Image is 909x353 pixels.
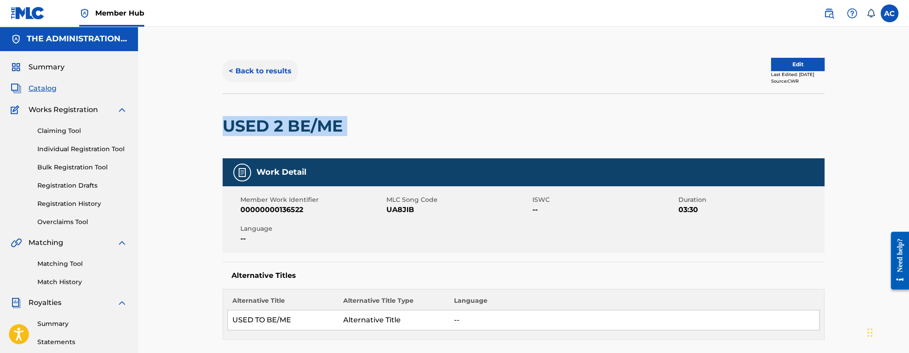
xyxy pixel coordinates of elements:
iframe: Resource Center [884,225,909,297]
img: Catalog [11,83,21,94]
a: Matching Tool [37,259,127,269]
td: Alternative Title [339,310,450,330]
img: Works Registration [11,104,22,115]
a: Summary [37,319,127,329]
span: Works Registration [28,104,98,115]
a: CatalogCatalog [11,83,57,94]
a: Bulk Registration Tool [37,163,127,172]
img: MLC Logo [11,7,45,20]
span: 03:30 [678,205,822,215]
a: Statements [37,337,127,347]
span: UA8JIB [386,205,530,215]
h5: THE ADMINISTRATION MP INC [27,34,127,44]
img: Matching [11,237,22,248]
h5: Alternative Titles [231,271,816,280]
div: Last Edited: [DATE] [771,71,824,78]
img: Work Detail [237,167,248,178]
span: -- [532,205,676,215]
span: Member Work Identifier [240,195,384,205]
h5: Work Detail [256,167,306,177]
img: Accounts [11,34,21,44]
span: Royalties [28,297,61,308]
img: Top Rightsholder [79,8,90,19]
button: < Back to results [223,60,298,82]
span: Summary [28,62,65,72]
span: Catalog [28,83,57,94]
img: Summary [11,62,21,72]
a: SummarySummary [11,62,65,72]
h2: USED 2 BE/ME [223,116,347,136]
span: ISWC [532,195,676,205]
th: Language [450,296,820,310]
span: Matching [28,237,63,248]
th: Alternative Title Type [339,296,450,310]
a: Overclaims Tool [37,217,127,227]
img: expand [117,297,127,308]
div: Drag [867,319,872,346]
span: 00000000136522 [240,205,384,215]
div: Source: CWR [771,78,824,84]
a: Individual Registration Tool [37,144,127,154]
td: USED TO BE/ME [228,310,339,330]
span: -- [240,233,384,244]
span: Language [240,224,384,233]
div: Notifications [866,9,875,18]
div: User Menu [881,4,898,22]
span: Duration [678,195,822,205]
iframe: Chat Widget [864,310,909,353]
span: MLC Song Code [386,195,530,205]
img: expand [117,104,127,115]
a: Public Search [820,4,838,22]
button: Edit [771,58,824,71]
a: Registration History [37,199,127,209]
div: Help [843,4,861,22]
td: -- [450,310,820,330]
th: Alternative Title [228,296,339,310]
a: Claiming Tool [37,126,127,136]
img: expand [117,237,127,248]
a: Registration Drafts [37,181,127,190]
img: help [847,8,857,19]
span: Member Hub [95,8,144,18]
img: search [824,8,834,19]
img: Royalties [11,297,21,308]
a: Match History [37,277,127,287]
